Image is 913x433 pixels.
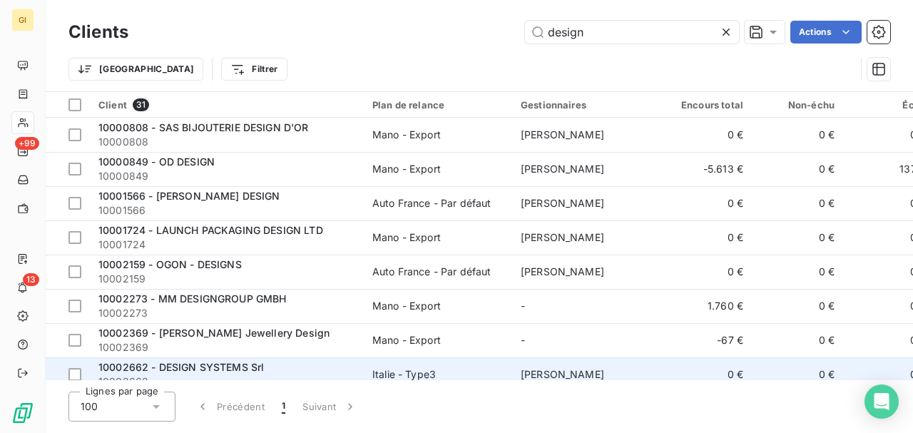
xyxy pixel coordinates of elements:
[98,292,287,305] span: 10002273 - MM DESIGNGROUP GMBH
[752,255,843,289] td: 0 €
[790,21,862,44] button: Actions
[98,272,355,286] span: 10002159
[98,361,264,373] span: 10002662 - DESIGN SYSTEMS Srl
[521,368,604,380] span: [PERSON_NAME]
[98,121,309,133] span: 10000808 - SAS BIJOUTERIE DESIGN D'OR
[660,118,752,152] td: 0 €
[372,333,441,347] div: Mano - Export
[521,231,604,243] span: [PERSON_NAME]
[98,340,355,355] span: 10002369
[660,255,752,289] td: 0 €
[23,273,39,286] span: 13
[752,357,843,392] td: 0 €
[752,118,843,152] td: 0 €
[669,99,743,111] div: Encours total
[752,152,843,186] td: 0 €
[187,392,273,422] button: Précédent
[521,300,525,312] span: -
[372,128,441,142] div: Mano - Export
[521,163,604,175] span: [PERSON_NAME]
[81,399,98,414] span: 100
[68,19,128,45] h3: Clients
[760,99,835,111] div: Non-échu
[68,58,203,81] button: [GEOGRAPHIC_DATA]
[660,323,752,357] td: -67 €
[660,220,752,255] td: 0 €
[294,392,366,422] button: Suivant
[752,323,843,357] td: 0 €
[11,402,34,424] img: Logo LeanPay
[752,186,843,220] td: 0 €
[11,9,34,31] div: GI
[98,327,330,339] span: 10002369 - [PERSON_NAME] Jewellery Design
[525,21,739,44] input: Rechercher
[752,289,843,323] td: 0 €
[521,265,604,277] span: [PERSON_NAME]
[372,367,436,382] div: Italie - Type3
[98,156,215,168] span: 10000849 - OD DESIGN
[98,203,355,218] span: 10001566
[98,238,355,252] span: 10001724
[221,58,287,81] button: Filtrer
[372,299,441,313] div: Mano - Export
[372,162,441,176] div: Mano - Export
[660,152,752,186] td: -5.613 €
[273,392,294,422] button: 1
[372,196,491,210] div: Auto France - Par défaut
[521,197,604,209] span: [PERSON_NAME]
[372,230,441,245] div: Mano - Export
[864,384,899,419] div: Open Intercom Messenger
[521,334,525,346] span: -
[98,169,355,183] span: 10000849
[660,289,752,323] td: 1.760 €
[660,186,752,220] td: 0 €
[98,375,355,389] span: 10002662
[98,99,127,111] span: Client
[660,357,752,392] td: 0 €
[521,128,604,141] span: [PERSON_NAME]
[98,135,355,149] span: 10000808
[133,98,149,111] span: 31
[98,306,355,320] span: 10002273
[752,220,843,255] td: 0 €
[98,224,323,236] span: 10001724 - LAUNCH PACKAGING DESIGN LTD
[15,137,39,150] span: +99
[372,99,504,111] div: Plan de relance
[521,99,652,111] div: Gestionnaires
[372,265,491,279] div: Auto France - Par défaut
[98,190,280,202] span: 10001566 - [PERSON_NAME] DESIGN
[98,258,242,270] span: 10002159 - OGON - DESIGNS
[282,399,285,414] span: 1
